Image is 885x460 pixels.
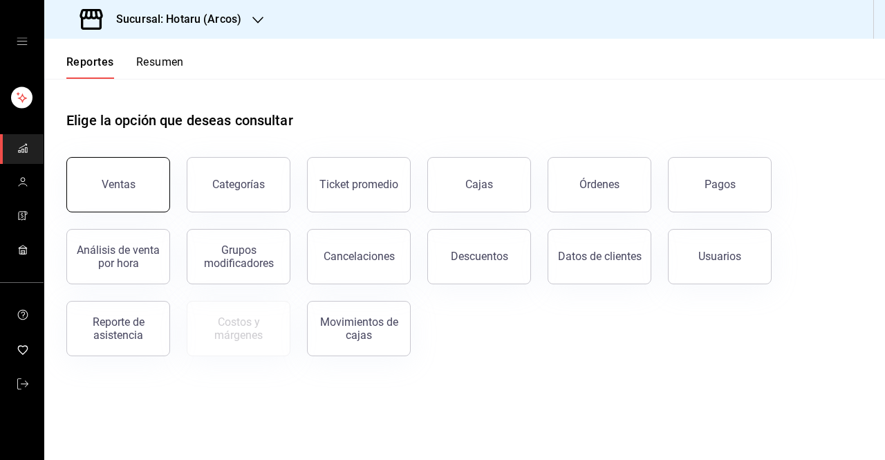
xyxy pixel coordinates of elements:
button: open drawer [17,36,28,47]
button: Ticket promedio [307,157,411,212]
button: Reporte de asistencia [66,301,170,356]
div: navigation tabs [66,55,184,79]
div: Cancelaciones [324,250,395,263]
div: Reporte de asistencia [75,315,161,342]
button: Análisis de venta por hora [66,229,170,284]
div: Ticket promedio [319,178,398,191]
div: Datos de clientes [558,250,642,263]
button: Grupos modificadores [187,229,290,284]
button: Resumen [136,55,184,79]
div: Grupos modificadores [196,243,281,270]
h3: Sucursal: Hotaru (Arcos) [105,11,241,28]
button: Descuentos [427,229,531,284]
button: Contrata inventarios para ver este reporte [187,301,290,356]
button: Datos de clientes [548,229,651,284]
button: Órdenes [548,157,651,212]
div: Costos y márgenes [196,315,281,342]
div: Usuarios [698,250,741,263]
button: Ventas [66,157,170,212]
button: Categorías [187,157,290,212]
div: Categorías [212,178,265,191]
button: Usuarios [668,229,772,284]
button: Cancelaciones [307,229,411,284]
div: Ventas [102,178,136,191]
h1: Elige la opción que deseas consultar [66,110,293,131]
div: Descuentos [451,250,508,263]
button: Movimientos de cajas [307,301,411,356]
div: Órdenes [579,178,619,191]
div: Cajas [465,178,493,191]
button: Cajas [427,157,531,212]
button: Reportes [66,55,114,79]
button: Pagos [668,157,772,212]
div: Movimientos de cajas [316,315,402,342]
div: Pagos [705,178,736,191]
div: Análisis de venta por hora [75,243,161,270]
